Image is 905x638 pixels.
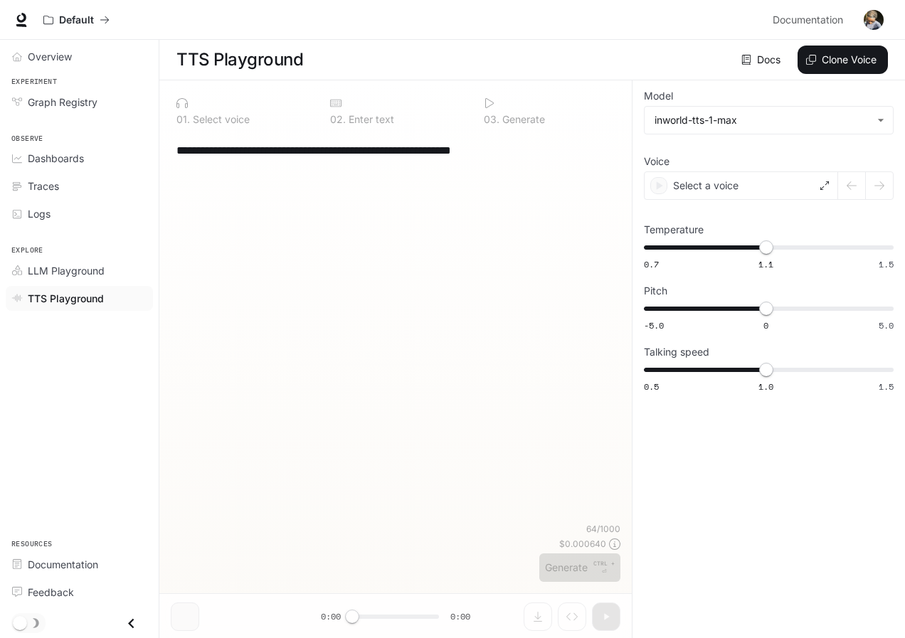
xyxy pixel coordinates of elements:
[739,46,786,74] a: Docs
[176,115,190,124] p: 0 1 .
[499,115,545,124] p: Generate
[767,6,854,34] a: Documentation
[6,580,153,605] a: Feedback
[758,381,773,393] span: 1.0
[798,46,888,74] button: Clone Voice
[176,46,303,74] h1: TTS Playground
[586,523,620,535] p: 64 / 1000
[13,615,27,630] span: Dark mode toggle
[28,151,84,166] span: Dashboards
[484,115,499,124] p: 0 3 .
[59,14,94,26] p: Default
[879,258,894,270] span: 1.5
[644,381,659,393] span: 0.5
[28,49,72,64] span: Overview
[28,95,97,110] span: Graph Registry
[763,319,768,331] span: 0
[6,258,153,283] a: LLM Playground
[28,263,105,278] span: LLM Playground
[645,107,893,134] div: inworld-tts-1-max
[6,201,153,226] a: Logs
[6,44,153,69] a: Overview
[644,258,659,270] span: 0.7
[37,6,116,34] button: All workspaces
[28,291,104,306] span: TTS Playground
[346,115,394,124] p: Enter text
[644,286,667,296] p: Pitch
[28,179,59,193] span: Traces
[864,10,884,30] img: User avatar
[6,146,153,171] a: Dashboards
[644,347,709,357] p: Talking speed
[6,174,153,198] a: Traces
[644,91,673,101] p: Model
[28,585,74,600] span: Feedback
[6,90,153,115] a: Graph Registry
[559,538,606,550] p: $ 0.000640
[28,557,98,572] span: Documentation
[115,609,147,638] button: Close drawer
[879,381,894,393] span: 1.5
[644,319,664,331] span: -5.0
[644,156,670,166] p: Voice
[879,319,894,331] span: 5.0
[28,206,51,221] span: Logs
[673,179,739,193] p: Select a voice
[758,258,773,270] span: 1.1
[644,225,704,235] p: Temperature
[859,6,888,34] button: User avatar
[773,11,843,29] span: Documentation
[330,115,346,124] p: 0 2 .
[655,113,870,127] div: inworld-tts-1-max
[6,286,153,311] a: TTS Playground
[6,552,153,577] a: Documentation
[190,115,250,124] p: Select voice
